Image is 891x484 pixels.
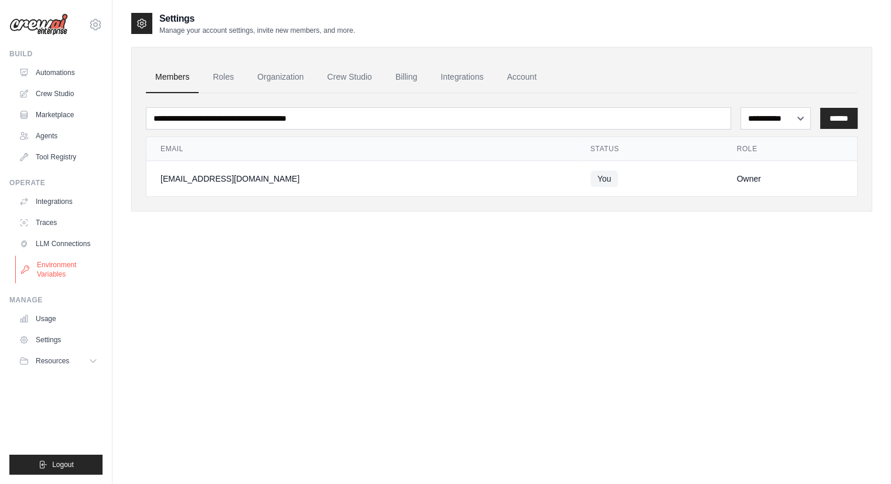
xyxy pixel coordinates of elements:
div: Manage [9,295,103,305]
a: Account [497,62,546,93]
p: Manage your account settings, invite new members, and more. [159,26,355,35]
span: You [590,171,619,187]
a: Marketplace [14,105,103,124]
a: Crew Studio [14,84,103,103]
a: Integrations [14,192,103,211]
span: Logout [52,460,74,469]
a: LLM Connections [14,234,103,253]
a: Usage [14,309,103,328]
a: Agents [14,127,103,145]
span: Resources [36,356,69,366]
a: Tool Registry [14,148,103,166]
div: Build [9,49,103,59]
a: Members [146,62,199,93]
th: Role [723,137,858,161]
a: Roles [203,62,243,93]
div: Owner [737,173,844,185]
a: Organization [248,62,313,93]
a: Crew Studio [318,62,381,93]
th: Email [146,137,576,161]
button: Logout [9,455,103,475]
a: Environment Variables [15,255,104,284]
a: Automations [14,63,103,82]
a: Billing [386,62,426,93]
div: [EMAIL_ADDRESS][DOMAIN_NAME] [161,173,562,185]
a: Integrations [431,62,493,93]
button: Resources [14,352,103,370]
h2: Settings [159,12,355,26]
img: Logo [9,13,68,36]
a: Traces [14,213,103,232]
th: Status [576,137,723,161]
div: Operate [9,178,103,188]
a: Settings [14,330,103,349]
